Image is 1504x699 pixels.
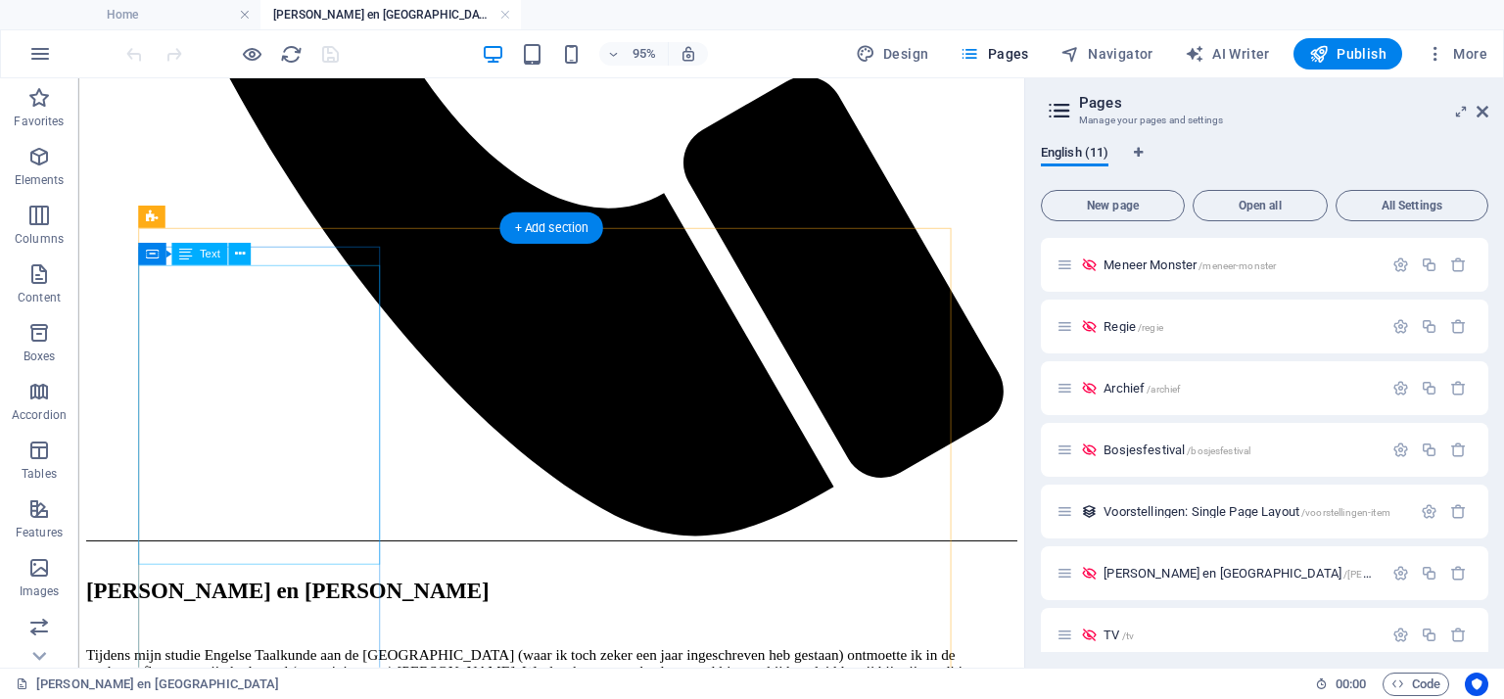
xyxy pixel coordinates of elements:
[1421,442,1437,458] div: Duplicate
[952,38,1036,70] button: Pages
[856,44,929,64] span: Design
[22,466,57,482] p: Tables
[15,231,64,247] p: Columns
[1104,504,1390,519] span: Click to open page
[1122,630,1134,641] span: /tv
[1450,565,1467,582] div: Remove
[16,525,63,540] p: Features
[1053,38,1161,70] button: Navigator
[1098,258,1383,271] div: Meneer Monster/meneer-monster
[680,45,697,63] i: On resize automatically adjust zoom level to fit chosen device.
[20,583,60,599] p: Images
[260,4,521,25] h4: [PERSON_NAME] en [GEOGRAPHIC_DATA]
[1201,200,1319,211] span: Open all
[16,673,279,696] a: Click to cancel selection. Double-click to open Pages
[1426,44,1487,64] span: More
[1098,505,1411,518] div: Voorstellingen: Single Page Layout/voorstellingen-item
[1193,190,1328,221] button: Open all
[1041,141,1108,168] span: English (11)
[1050,200,1176,211] span: New page
[1293,38,1402,70] button: Publish
[12,407,67,423] p: Accordion
[1336,190,1488,221] button: All Settings
[1450,256,1467,273] div: Remove
[1392,380,1409,396] div: Settings
[1309,44,1386,64] span: Publish
[1315,673,1367,696] h6: Session time
[15,172,65,188] p: Elements
[1421,627,1437,643] div: Duplicate
[1081,503,1098,520] div: This layout is used as a template for all items (e.g. a blog post) of this collection. The conten...
[200,249,220,259] span: Text
[1421,256,1437,273] div: Duplicate
[848,38,937,70] button: Design
[1392,318,1409,335] div: Settings
[1079,94,1488,112] h2: Pages
[1450,318,1467,335] div: Remove
[1041,145,1488,182] div: Language Tabs
[1336,673,1366,696] span: 00 00
[1465,673,1488,696] button: Usercentrics
[1104,257,1276,272] span: Click to open page
[1177,38,1278,70] button: AI Writer
[1392,442,1409,458] div: Settings
[1450,442,1467,458] div: Remove
[1421,380,1437,396] div: Duplicate
[1079,112,1449,129] h3: Manage your pages and settings
[1098,629,1383,641] div: TV/tv
[1138,322,1163,333] span: /regie
[1098,320,1383,333] div: Regie/regie
[1301,507,1390,518] span: /voorstellingen-item
[960,44,1028,64] span: Pages
[1098,382,1383,395] div: Archief/archief
[1344,200,1480,211] span: All Settings
[240,42,263,66] button: Click here to leave preview mode and continue editing
[1421,565,1437,582] div: Duplicate
[23,349,56,364] p: Boxes
[1392,627,1409,643] div: Settings
[1421,503,1437,520] div: Settings
[499,212,602,244] div: + Add section
[1060,44,1153,64] span: Navigator
[1041,190,1185,221] button: New page
[1104,566,1469,581] span: [PERSON_NAME] en [GEOGRAPHIC_DATA]
[1450,503,1467,520] div: Remove
[1147,384,1180,395] span: /archief
[1383,673,1449,696] button: Code
[1098,567,1383,580] div: [PERSON_NAME] en [GEOGRAPHIC_DATA]/[PERSON_NAME]-en-jasper
[14,114,64,129] p: Favorites
[1104,628,1134,642] span: Click to open page
[629,42,660,66] h6: 95%
[1421,318,1437,335] div: Duplicate
[599,42,669,66] button: 95%
[1450,380,1467,396] div: Remove
[18,290,61,305] p: Content
[1391,673,1440,696] span: Code
[1392,256,1409,273] div: Settings
[1104,319,1163,334] span: Click to open page
[1392,565,1409,582] div: Settings
[1185,44,1270,64] span: AI Writer
[1418,38,1495,70] button: More
[279,42,303,66] button: reload
[1098,443,1383,456] div: Bosjesfestival/bosjesfestival
[1187,445,1250,456] span: /bosjesfestival
[1104,443,1250,457] span: Click to open page
[24,642,55,658] p: Slider
[1198,260,1276,271] span: /meneer-monster
[848,38,937,70] div: Design (Ctrl+Alt+Y)
[280,43,303,66] i: Reload page
[1343,569,1469,580] span: /[PERSON_NAME]-en-jasper
[1104,381,1180,396] span: Click to open page
[1349,676,1352,691] span: :
[1450,627,1467,643] div: Remove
